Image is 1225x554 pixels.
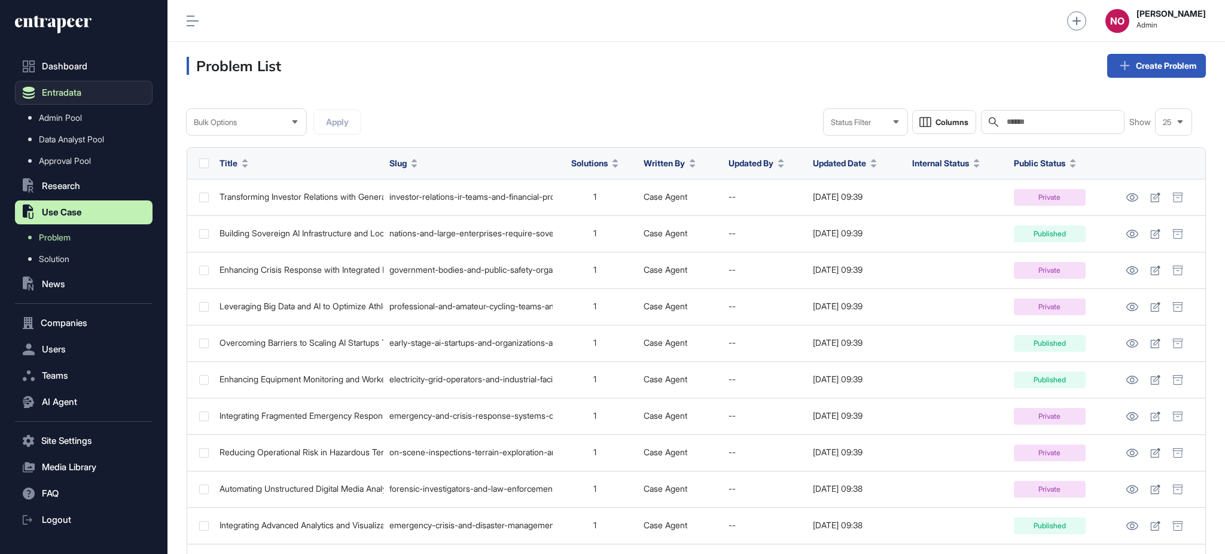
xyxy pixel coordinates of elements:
[389,192,547,202] div: investor-relations-ir-teams-and-financial-professionals-face-challenges-in-extracting-actionable-...
[644,447,687,457] a: Case Agent
[39,156,91,166] span: Approval Pool
[389,265,547,275] div: government-bodies-and-public-safety-organizations-face-challenges-in-timely-detection-situational...
[389,302,547,311] div: professional-and-amateur-cycling-teams-and-sporting-event-organisers-face-challenges-in-extractin...
[1014,189,1086,206] div: Private
[729,157,784,169] button: Updated By
[644,157,696,169] button: Written By
[42,515,71,525] span: Logout
[15,337,153,361] button: Users
[194,118,237,127] span: Bulk Options
[593,520,596,530] span: 1
[644,520,687,530] a: Case Agent
[42,208,82,217] span: Use Case
[729,264,736,275] span: --
[39,254,69,264] span: Solution
[912,157,969,169] span: Internal Status
[1014,262,1086,279] div: Private
[21,150,153,172] a: Approval Pool
[593,410,596,421] span: 1
[1014,408,1086,425] div: Private
[644,337,687,348] a: Case Agent
[729,228,736,238] span: --
[389,157,407,169] span: Slug
[571,157,618,169] button: Solutions
[42,181,80,191] span: Research
[593,191,596,202] span: 1
[729,374,736,384] span: --
[220,375,377,384] div: Enhancing Equipment Monitoring and Worker Safety to Ensure Reliable Electricity Grid Operations
[644,157,685,169] span: Written By
[593,301,596,311] span: 1
[15,455,153,479] button: Media Library
[389,229,547,238] div: nations-and-large-enterprises-require-sovereign-scalable-ai-infrastructure-and-localized-large-la...
[220,192,377,202] div: Transforming Investor Relations with Generative AI for Enhanced Compliance and Stakeholder Engage...
[1014,157,1076,169] button: Public Status
[15,81,153,105] button: Entradata
[21,129,153,150] a: Data Analyst Pool
[15,390,153,414] button: AI Agent
[1136,21,1206,29] span: Admin
[729,337,736,348] span: --
[15,429,153,453] button: Site Settings
[220,448,377,457] div: Reducing Operational Risk in Hazardous Terrain Through Robotic 3D Spatial Mapping for Law Enforce...
[1014,226,1086,242] div: Published
[644,410,687,421] a: Case Agent
[1014,518,1086,534] div: Published
[220,484,377,494] div: Automating Unstructured Digital Media Analysis to Accelerate Forensic Investigations and Evidence...
[831,118,871,127] span: Status Filter
[15,54,153,78] a: Dashboard
[644,374,687,384] a: Case Agent
[389,375,547,384] div: electricity-grid-operators-and-industrial-facilities-face-challenges-in-equipment-health-monitori...
[1014,481,1086,498] div: Private
[1129,117,1151,127] span: Show
[644,264,687,275] a: Case Agent
[729,301,736,311] span: --
[593,447,596,457] span: 1
[41,436,92,446] span: Site Settings
[42,371,68,381] span: Teams
[813,411,900,421] div: [DATE] 09:39
[1107,54,1206,78] a: Create Problem
[571,157,608,169] span: Solutions
[15,174,153,198] button: Research
[729,191,736,202] span: --
[813,375,900,384] div: [DATE] 09:39
[729,157,773,169] span: Updated By
[220,157,248,169] button: Title
[15,311,153,335] button: Companies
[220,411,377,421] div: Integrating Fragmented Emergency Response Systems to Optimize Resource Allocation and Improve Cri...
[21,227,153,248] a: Problem
[220,157,237,169] span: Title
[42,62,87,71] span: Dashboard
[220,265,377,275] div: Enhancing Crisis Response with Integrated Real-Time AI Analytics for Public Safety
[21,107,153,129] a: Admin Pool
[729,483,736,494] span: --
[729,447,736,457] span: --
[41,318,87,328] span: Companies
[644,301,687,311] a: Case Agent
[935,118,968,127] span: Columns
[389,157,418,169] button: Slug
[1014,157,1065,169] span: Public Status
[389,520,547,530] div: emergency-crisis-and-disaster-management-often-suffer-from-fragmented-data-sources-limited-situat...
[187,57,281,75] h3: Problem List
[813,157,877,169] button: Updated Date
[389,338,547,348] div: early-stage-ai-startups-and-organizations-attempting-to-deploy-and-scale-real-world-artificial-in...
[389,484,547,494] div: forensic-investigators-and-law-enforcement-users-must-analyze-large-volumes-of-unstructured-media...
[21,248,153,270] a: Solution
[1105,9,1129,33] button: NO
[813,265,900,275] div: [DATE] 09:39
[42,88,81,98] span: Entradata
[220,338,377,348] div: Overcoming Barriers to Scaling AI Startups Through Structured Technical and Market Access Programs
[813,192,900,202] div: [DATE] 09:39
[1014,445,1086,461] div: Private
[813,338,900,348] div: [DATE] 09:39
[42,489,59,498] span: FAQ
[813,302,900,311] div: [DATE] 09:39
[813,157,866,169] span: Updated Date
[1014,372,1086,388] div: Published
[39,113,82,123] span: Admin Pool
[1014,335,1086,352] div: Published
[644,228,687,238] a: Case Agent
